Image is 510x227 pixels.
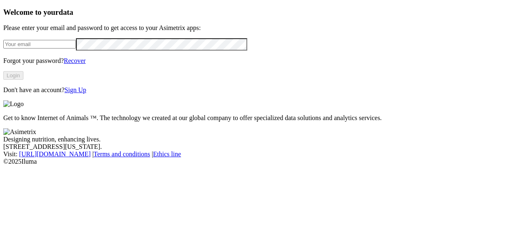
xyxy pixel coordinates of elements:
p: Don't have an account? [3,86,507,94]
a: Terms and conditions [94,151,150,158]
div: Visit : | | [3,151,507,158]
input: Your email [3,40,76,49]
div: Designing nutrition, enhancing lives. [3,136,507,143]
p: Please enter your email and password to get access to your Asimetrix apps: [3,24,507,32]
a: Recover [64,57,85,64]
a: [URL][DOMAIN_NAME] [19,151,91,158]
span: data [59,8,73,16]
div: [STREET_ADDRESS][US_STATE]. [3,143,507,151]
a: Sign Up [64,86,86,93]
img: Asimetrix [3,128,36,136]
h3: Welcome to your [3,8,507,17]
div: © 2025 Iluma [3,158,507,165]
p: Get to know Internet of Animals ™. The technology we created at our global company to offer speci... [3,114,507,122]
img: Logo [3,100,24,108]
p: Forgot your password? [3,57,507,65]
button: Login [3,71,23,80]
a: Ethics line [153,151,181,158]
